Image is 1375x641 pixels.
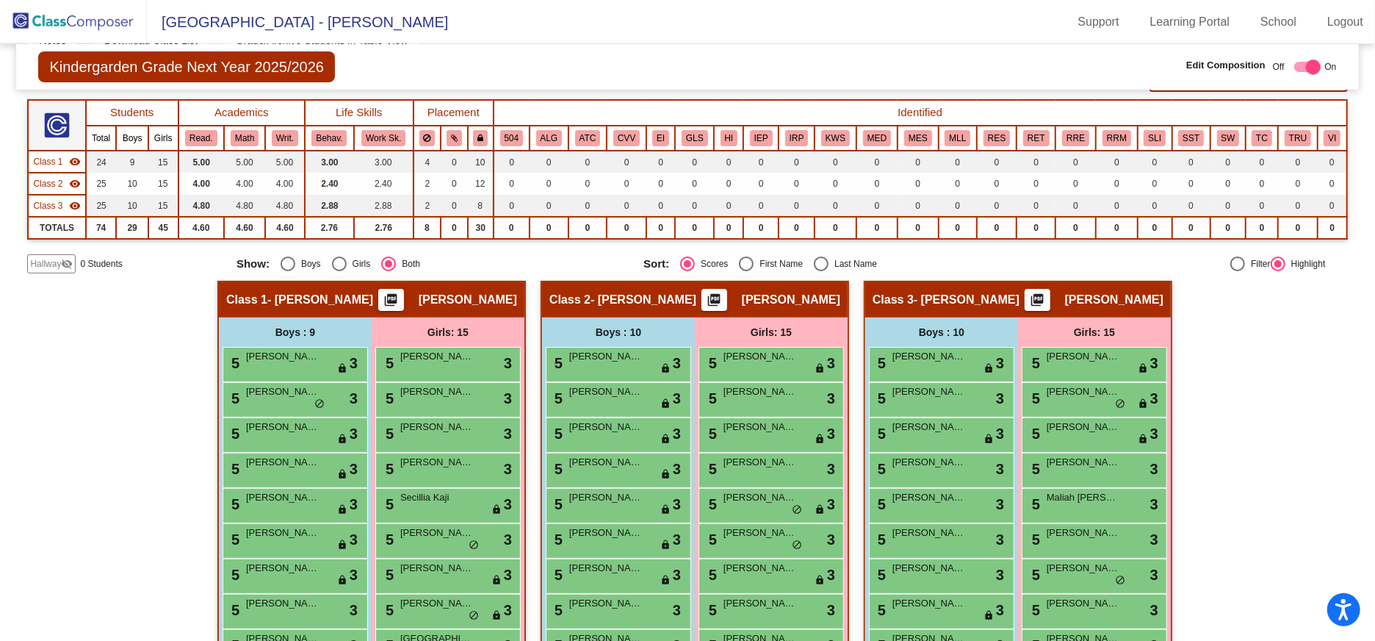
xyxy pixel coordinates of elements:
th: Student Support Team Meeting [1172,126,1210,151]
td: 2.40 [305,173,354,195]
button: CVV [613,130,640,146]
td: 0 [646,217,675,239]
div: Highlight [1285,257,1326,271]
td: 0 [1096,151,1138,173]
span: Class 1 [226,293,267,307]
td: 0 [714,195,743,217]
td: 0 [675,173,714,195]
th: Multi-Lingual Learner [939,126,977,151]
td: 45 [148,217,178,239]
th: Kindergarten Wavier Student [815,126,856,151]
button: RRE [1062,130,1089,146]
div: Girls: 15 [695,318,848,347]
span: Class 3 [33,199,62,212]
th: Keep with students [441,126,467,151]
td: 0 [1055,151,1096,173]
span: [PERSON_NAME] [1065,293,1163,307]
span: [PERSON_NAME] [246,384,320,399]
th: Retention [1017,126,1055,151]
th: Wears Glasses [675,126,714,151]
td: 0 [1210,217,1246,239]
td: 4.00 [178,173,224,195]
td: 0 [1172,195,1210,217]
td: 12 [468,173,494,195]
td: 0 [898,217,938,239]
td: 0 [815,173,856,195]
td: 29 [116,217,148,239]
span: do_not_disturb_alt [314,398,325,410]
span: On [1325,60,1337,74]
td: 0 [675,151,714,173]
span: Sort: [643,257,669,271]
span: [PERSON_NAME] [1047,384,1120,399]
td: 0 [779,151,815,173]
button: SST [1178,130,1204,146]
span: lock [337,363,347,375]
td: 25 [86,173,117,195]
button: TRU [1285,130,1311,146]
span: - [PERSON_NAME] [591,293,696,307]
span: [GEOGRAPHIC_DATA] - [PERSON_NAME] [147,10,448,34]
td: 0 [494,217,530,239]
span: 5 [382,390,394,407]
td: 4.80 [178,195,224,217]
span: [PERSON_NAME] [742,293,840,307]
td: 4.80 [265,195,305,217]
span: 3 [827,352,835,374]
span: - [PERSON_NAME] [914,293,1019,307]
th: Academics [178,100,305,126]
button: VI [1324,130,1340,146]
a: Support [1067,10,1131,34]
td: 8 [414,217,441,239]
td: 0 [1246,151,1278,173]
a: School [1249,10,1308,34]
td: 0 [898,151,938,173]
td: 74 [86,217,117,239]
td: 0 [743,151,779,173]
span: - [PERSON_NAME] [267,293,373,307]
td: 0 [977,195,1017,217]
td: 4.00 [224,173,265,195]
button: Print Students Details [701,289,727,311]
button: 504 [500,130,524,146]
th: Chippewa Valley Virtual Academy [607,126,646,151]
button: EI [652,130,669,146]
td: 0 [1278,151,1318,173]
th: Math Extra Support [898,126,938,151]
th: Boys [116,126,148,151]
td: 0 [646,151,675,173]
span: Class 2 [33,177,62,190]
span: 3 [1150,352,1158,374]
td: Kym Irwin - Irwin [28,151,85,173]
span: do_not_disturb_alt [1115,398,1125,410]
th: Students [86,100,178,126]
span: Hallway [30,257,61,271]
span: 3 [673,387,681,409]
td: 0 [441,195,467,217]
button: KWS [821,130,850,146]
span: 3 [996,387,1004,409]
td: 5.00 [265,151,305,173]
td: 0 [714,151,743,173]
th: Total [86,126,117,151]
td: 0 [856,151,898,173]
th: Keep away students [414,126,441,151]
td: 0 [607,195,646,217]
td: 4.60 [265,217,305,239]
td: 0 [856,217,898,239]
span: [PERSON_NAME] [892,384,966,399]
td: 0 [939,173,977,195]
span: lock [660,363,671,375]
span: [PERSON_NAME] [400,420,474,434]
button: RET [1023,130,1050,146]
td: 0 [1096,173,1138,195]
th: Truancy/Attendance Concerns [1278,126,1318,151]
button: RES [984,130,1010,146]
td: 3.00 [354,151,414,173]
th: Placement [414,100,494,126]
td: 0 [607,217,646,239]
td: 0 [569,151,607,173]
td: 0 [898,195,938,217]
td: 0 [646,195,675,217]
mat-icon: visibility [69,200,81,212]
